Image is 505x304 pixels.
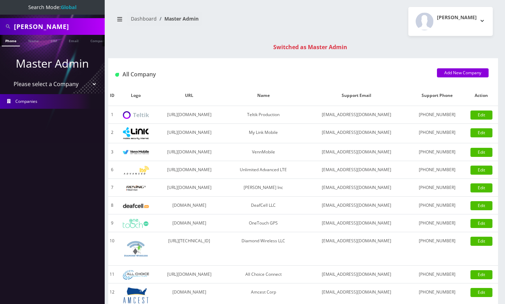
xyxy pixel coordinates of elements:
[123,185,149,191] img: Rexing Inc
[409,266,465,283] td: [PHONE_NUMBER]
[408,7,493,36] button: [PERSON_NAME]
[123,111,149,119] img: Teltik Production
[470,183,492,192] a: Edit
[156,179,223,197] td: [URL][DOMAIN_NAME]
[123,204,149,208] img: DeafCell LLC
[223,85,304,106] th: Name
[437,68,489,77] a: Add New Company
[156,232,223,266] td: [URL][TECHNICAL_ID]
[304,143,409,161] td: [EMAIL_ADDRESS][DOMAIN_NAME]
[470,111,492,120] a: Edit
[113,12,298,31] nav: breadcrumb
[157,15,199,22] li: Master Admin
[108,85,116,106] th: ID
[223,106,304,124] td: Teltik Production
[409,106,465,124] td: [PHONE_NUMBER]
[409,232,465,266] td: [PHONE_NUMBER]
[123,150,149,155] img: VennMobile
[470,237,492,246] a: Edit
[131,15,157,22] a: Dashboard
[14,20,103,33] input: Search All Companies
[304,85,409,106] th: Support Email
[304,124,409,143] td: [EMAIL_ADDRESS][DOMAIN_NAME]
[304,161,409,179] td: [EMAIL_ADDRESS][DOMAIN_NAME]
[87,35,110,46] a: Company
[409,197,465,214] td: [PHONE_NUMBER]
[223,161,304,179] td: Unlimited Advanced LTE
[409,179,465,197] td: [PHONE_NUMBER]
[156,266,223,283] td: [URL][DOMAIN_NAME]
[123,270,149,280] img: All Choice Connect
[108,106,116,124] td: 1
[65,35,82,46] a: Email
[304,232,409,266] td: [EMAIL_ADDRESS][DOMAIN_NAME]
[108,124,116,143] td: 2
[108,197,116,214] td: 8
[409,143,465,161] td: [PHONE_NUMBER]
[156,214,223,232] td: [DOMAIN_NAME]
[108,179,116,197] td: 7
[115,71,426,78] h1: All Company
[223,124,304,143] td: My Link Mobile
[470,148,492,157] a: Edit
[223,179,304,197] td: [PERSON_NAME] Inc
[304,197,409,214] td: [EMAIL_ADDRESS][DOMAIN_NAME]
[223,232,304,266] td: Diamond Wireless LLC
[409,85,465,106] th: Support Phone
[156,85,223,106] th: URL
[223,214,304,232] td: OneTouch GPS
[108,161,116,179] td: 6
[304,266,409,283] td: [EMAIL_ADDRESS][DOMAIN_NAME]
[470,270,492,279] a: Edit
[47,35,60,46] a: SIM
[123,236,149,262] img: Diamond Wireless LLC
[465,85,498,106] th: Action
[116,85,156,106] th: Logo
[115,73,119,77] img: All Company
[123,127,149,139] img: My Link Mobile
[223,197,304,214] td: DeafCell LLC
[156,124,223,143] td: [URL][DOMAIN_NAME]
[156,197,223,214] td: [DOMAIN_NAME]
[470,166,492,175] a: Edit
[223,266,304,283] td: All Choice Connect
[123,166,149,175] img: Unlimited Advanced LTE
[304,214,409,232] td: [EMAIL_ADDRESS][DOMAIN_NAME]
[304,106,409,124] td: [EMAIL_ADDRESS][DOMAIN_NAME]
[15,98,37,104] span: Companies
[409,214,465,232] td: [PHONE_NUMBER]
[409,124,465,143] td: [PHONE_NUMBER]
[25,35,42,46] a: Name
[470,201,492,210] a: Edit
[28,4,76,10] span: Search Mode:
[61,4,76,10] strong: Global
[156,143,223,161] td: [URL][DOMAIN_NAME]
[470,219,492,228] a: Edit
[304,179,409,197] td: [EMAIL_ADDRESS][DOMAIN_NAME]
[223,143,304,161] td: VennMobile
[108,143,116,161] td: 3
[437,15,477,21] h2: [PERSON_NAME]
[470,128,492,137] a: Edit
[123,219,149,228] img: OneTouch GPS
[108,266,116,283] td: 11
[115,43,505,51] div: Switched as Master Admin
[2,35,20,46] a: Phone
[156,106,223,124] td: [URL][DOMAIN_NAME]
[409,161,465,179] td: [PHONE_NUMBER]
[108,214,116,232] td: 9
[156,161,223,179] td: [URL][DOMAIN_NAME]
[470,288,492,297] a: Edit
[108,232,116,266] td: 10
